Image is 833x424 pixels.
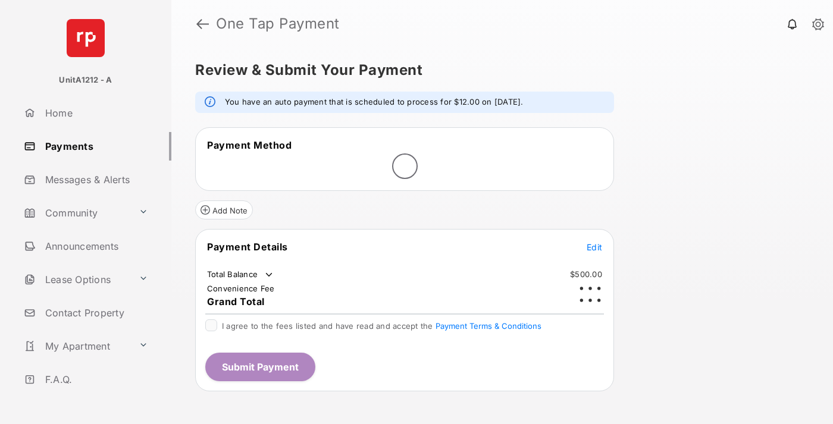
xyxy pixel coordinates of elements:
button: I agree to the fees listed and have read and accept the [436,321,541,331]
td: Convenience Fee [206,283,275,294]
img: svg+xml;base64,PHN2ZyB4bWxucz0iaHR0cDovL3d3dy53My5vcmcvMjAwMC9zdmciIHdpZHRoPSI2NCIgaGVpZ2h0PSI2NC... [67,19,105,57]
button: Edit [587,241,602,253]
a: Community [19,199,134,227]
h5: Review & Submit Your Payment [195,63,800,77]
a: F.A.Q. [19,365,171,394]
em: You have an auto payment that is scheduled to process for $12.00 on [DATE]. [225,96,524,108]
a: Announcements [19,232,171,260]
a: Messages & Alerts [19,165,171,194]
span: I agree to the fees listed and have read and accept the [222,321,541,331]
button: Add Note [195,200,253,219]
td: $500.00 [569,269,603,279]
a: Lease Options [19,265,134,294]
span: Payment Details [207,241,288,253]
span: Payment Method [207,139,292,151]
a: Contact Property [19,299,171,327]
span: Edit [587,242,602,252]
a: My Apartment [19,332,134,360]
strong: One Tap Payment [216,17,340,31]
p: UnitA1212 - A [59,74,112,86]
a: Payments [19,132,171,161]
td: Total Balance [206,269,275,281]
span: Grand Total [207,296,265,307]
a: Home [19,99,171,127]
button: Submit Payment [205,353,315,381]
